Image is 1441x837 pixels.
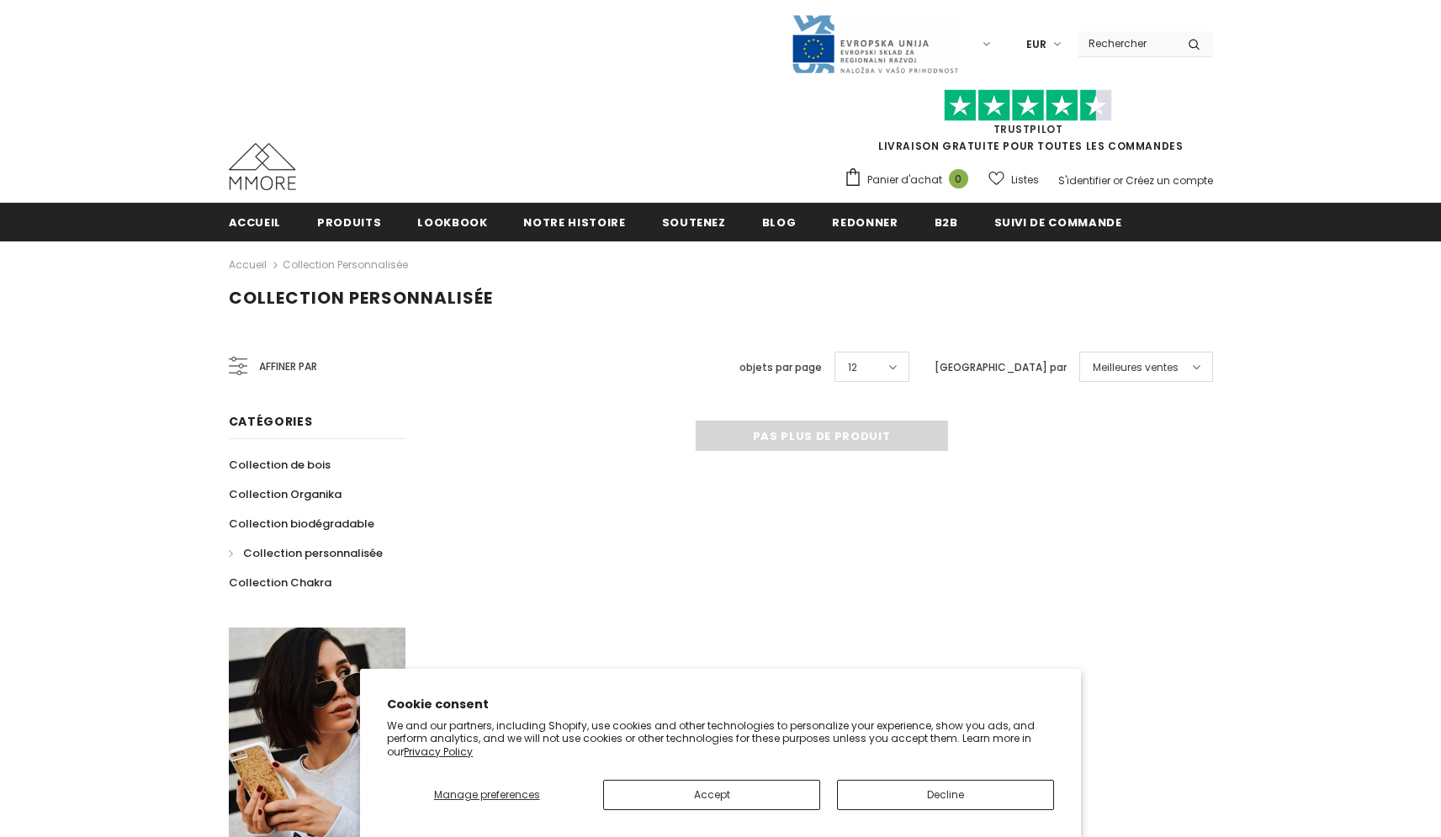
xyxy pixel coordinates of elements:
span: Blog [762,215,797,230]
span: Panier d'achat [867,172,942,188]
h2: Cookie consent [387,696,1054,713]
input: Search Site [1078,31,1175,56]
span: Collection de bois [229,457,331,473]
span: LIVRAISON GRATUITE POUR TOUTES LES COMMANDES [844,97,1213,153]
a: Lookbook [417,203,487,241]
span: EUR [1026,36,1046,53]
span: Catégories [229,413,313,430]
label: [GEOGRAPHIC_DATA] par [935,359,1067,376]
span: Accueil [229,215,282,230]
span: B2B [935,215,958,230]
a: TrustPilot [993,122,1063,136]
a: Collection personnalisée [283,257,408,272]
img: Javni Razpis [791,13,959,75]
span: 12 [848,359,857,376]
a: Créez un compte [1126,173,1213,188]
a: Blog [762,203,797,241]
a: Collection Organika [229,479,342,509]
a: Collection Chakra [229,568,331,597]
label: objets par page [739,359,822,376]
span: soutenez [662,215,726,230]
a: Notre histoire [523,203,625,241]
a: S'identifier [1058,173,1110,188]
span: Meilleures ventes [1093,359,1179,376]
span: Notre histoire [523,215,625,230]
span: Affiner par [259,358,317,376]
span: or [1113,173,1123,188]
span: Collection Organika [229,486,342,502]
a: Accueil [229,203,282,241]
button: Manage preferences [387,780,586,810]
a: Accueil [229,255,267,275]
p: We and our partners, including Shopify, use cookies and other technologies to personalize your ex... [387,719,1054,759]
span: Collection Chakra [229,575,331,591]
span: Redonner [832,215,898,230]
span: Manage preferences [434,787,540,802]
span: Listes [1011,172,1039,188]
span: Suivi de commande [994,215,1122,230]
a: soutenez [662,203,726,241]
a: B2B [935,203,958,241]
a: Collection biodégradable [229,509,374,538]
img: Cas MMORE [229,143,296,190]
a: Listes [988,165,1039,194]
a: Javni Razpis [791,36,959,50]
a: Collection personnalisée [229,538,383,568]
span: Lookbook [417,215,487,230]
a: Panier d'achat 0 [844,167,977,193]
a: Privacy Policy [404,744,473,759]
span: Collection personnalisée [229,286,493,310]
button: Decline [837,780,1054,810]
span: Collection biodégradable [229,516,374,532]
img: Faites confiance aux étoiles pilotes [944,89,1112,122]
a: Suivi de commande [994,203,1122,241]
a: Produits [317,203,381,241]
span: Produits [317,215,381,230]
a: Redonner [832,203,898,241]
button: Accept [603,780,820,810]
span: Collection personnalisée [243,545,383,561]
a: Collection de bois [229,450,331,479]
span: 0 [949,169,968,188]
